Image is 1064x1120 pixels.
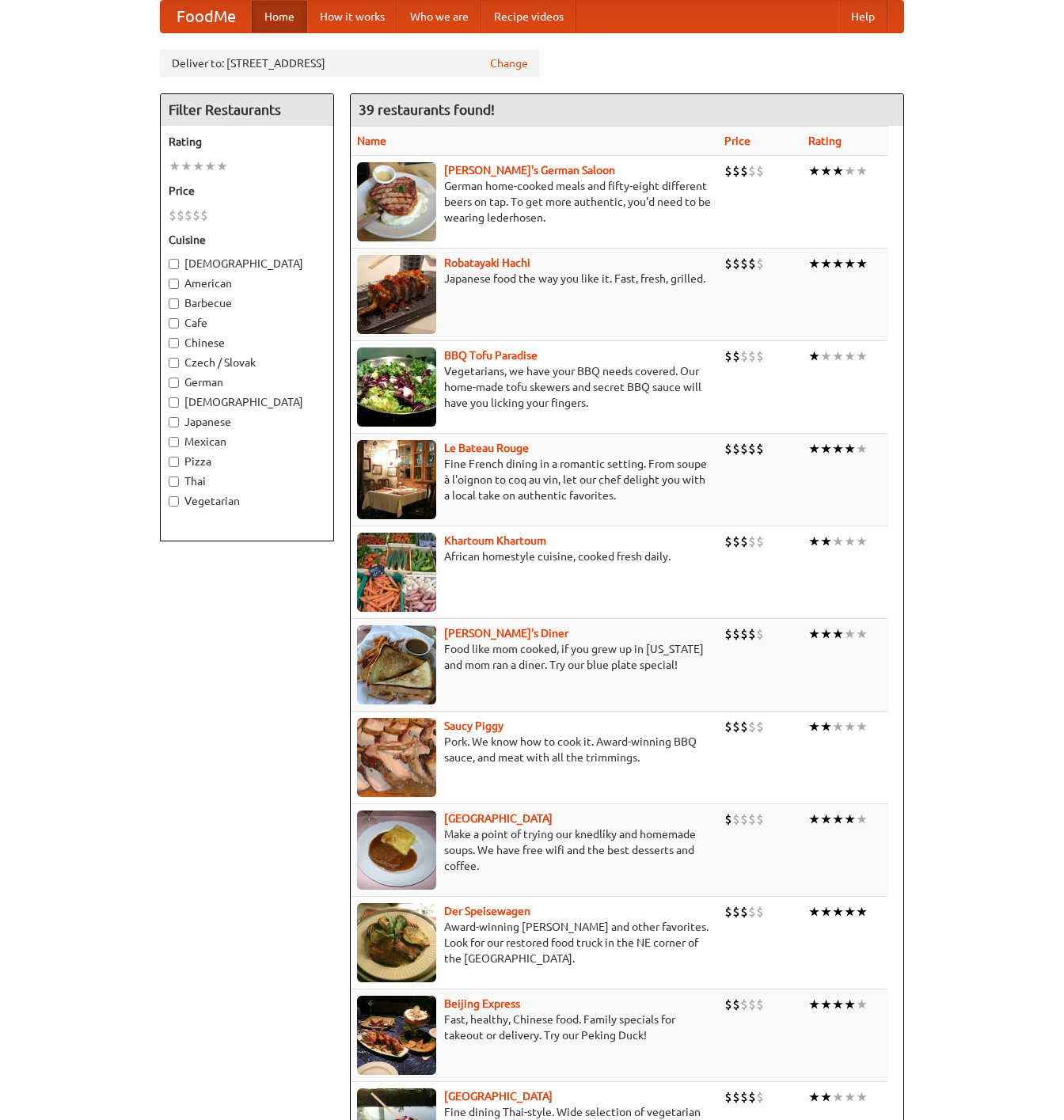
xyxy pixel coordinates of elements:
li: ★ [808,811,820,828]
li: $ [740,1088,748,1106]
li: $ [740,811,748,828]
li: ★ [856,1088,868,1106]
label: Cafe [169,315,325,331]
input: German [169,378,179,388]
li: $ [732,162,740,180]
a: Robatayaki Hachi [444,256,530,269]
li: $ [200,207,208,224]
a: Beijing Express [444,997,520,1010]
input: Vegetarian [169,496,179,507]
li: ★ [820,162,832,180]
li: ★ [820,533,832,550]
li: $ [732,811,740,828]
li: ★ [820,347,832,365]
input: Pizza [169,457,179,467]
ng-pluralize: 39 restaurants found! [359,102,495,117]
li: $ [732,533,740,550]
li: $ [724,718,732,735]
li: $ [748,440,756,457]
img: bateaurouge.jpg [357,440,436,519]
li: ★ [844,533,856,550]
li: ★ [832,162,844,180]
img: czechpoint.jpg [357,811,436,890]
input: [DEMOGRAPHIC_DATA] [169,397,179,408]
b: Saucy Piggy [444,719,503,732]
li: $ [169,207,177,224]
a: [PERSON_NAME]'s Diner [444,627,568,640]
a: Rating [808,135,842,147]
li: ★ [844,625,856,643]
input: Thai [169,476,179,487]
li: $ [724,162,732,180]
label: Thai [169,473,325,489]
img: robatayaki.jpg [357,255,436,334]
b: Khartoum Khartoum [444,534,546,547]
li: $ [748,996,756,1013]
img: speisewagen.jpg [357,903,436,982]
li: $ [724,625,732,643]
h4: Filter Restaurants [161,94,333,126]
li: ★ [856,718,868,735]
li: $ [756,811,764,828]
img: sallys.jpg [357,625,436,704]
li: ★ [820,903,832,921]
input: Czech / Slovak [169,358,179,368]
li: ★ [832,347,844,365]
a: [GEOGRAPHIC_DATA] [444,1090,553,1103]
li: $ [748,718,756,735]
label: Mexican [169,434,325,450]
li: $ [724,440,732,457]
p: Fine French dining in a romantic setting. From soupe à l'oignon to coq au vin, let our chef delig... [357,456,712,503]
label: [DEMOGRAPHIC_DATA] [169,394,325,410]
li: $ [724,1088,732,1106]
label: German [169,374,325,390]
li: $ [724,347,732,365]
li: ★ [808,718,820,735]
li: ★ [856,533,868,550]
li: $ [740,996,748,1013]
li: ★ [820,625,832,643]
input: Cafe [169,318,179,328]
a: Le Bateau Rouge [444,442,529,454]
p: Food like mom cooked, if you grew up in [US_STATE] and mom ran a diner. Try our blue plate special! [357,641,712,673]
li: ★ [856,903,868,921]
li: $ [724,255,732,272]
li: $ [732,255,740,272]
li: ★ [832,1088,844,1106]
li: ★ [856,811,868,828]
p: African homestyle cuisine, cooked fresh daily. [357,549,712,564]
div: Deliver to: [STREET_ADDRESS] [160,49,540,78]
label: American [169,275,325,291]
li: $ [756,903,764,921]
li: ★ [832,440,844,457]
h5: Rating [169,134,325,150]
li: $ [724,811,732,828]
label: Chinese [169,335,325,351]
a: Help [838,1,887,32]
li: $ [756,533,764,550]
li: ★ [832,255,844,272]
li: ★ [820,255,832,272]
li: $ [740,162,748,180]
p: Award-winning [PERSON_NAME] and other favorites. Look for our restored food truck in the NE corne... [357,919,712,966]
img: saucy.jpg [357,718,436,797]
a: [PERSON_NAME]'s German Saloon [444,164,615,177]
li: ★ [216,158,228,175]
a: Home [252,1,307,32]
li: $ [756,255,764,272]
li: $ [177,207,184,224]
li: ★ [180,158,192,175]
li: $ [732,347,740,365]
a: Price [724,135,750,147]
li: ★ [820,811,832,828]
li: ★ [832,625,844,643]
input: Chinese [169,338,179,348]
li: ★ [204,158,216,175]
li: ★ [808,162,820,180]
input: [DEMOGRAPHIC_DATA] [169,259,179,269]
li: ★ [856,625,868,643]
